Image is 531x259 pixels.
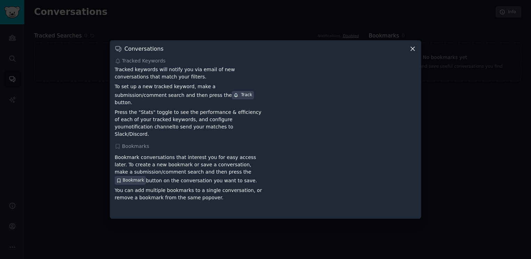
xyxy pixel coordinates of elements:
[115,109,263,138] p: Press the "Stats" toggle to see the performance & efficiency of each of your tracked keywords, an...
[115,66,263,81] p: Tracked keywords will notify you via email of new conversations that match your filters.
[123,177,144,184] span: Bookmark
[268,151,416,214] iframe: YouTube video player
[115,143,416,150] div: Bookmarks
[115,83,263,106] p: To set up a new tracked keyword, make a submission/comment search and then press the button.
[125,124,174,129] a: notification channel
[234,92,252,98] div: Track
[115,187,263,201] p: You can add multiple bookmarks to a single conversation, or remove a bookmark from the same popover.
[115,154,263,184] p: Bookmark conversations that interest you for easy access later. To create a new bookmark or save ...
[268,66,416,128] iframe: YouTube video player
[115,57,416,65] div: Tracked Keywords
[124,45,163,52] h3: Conversations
